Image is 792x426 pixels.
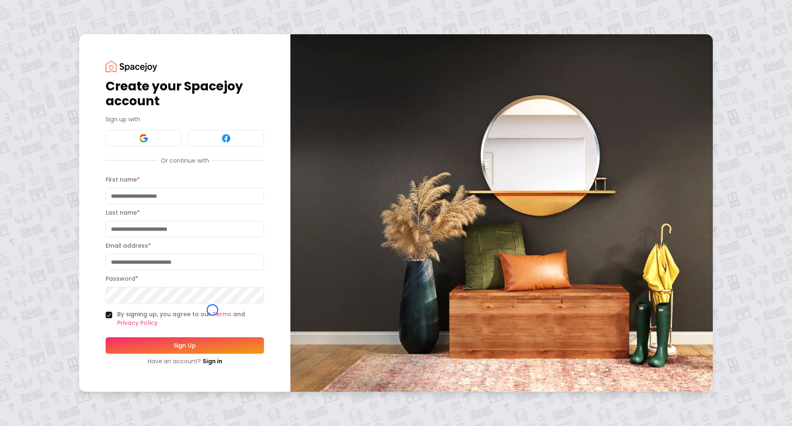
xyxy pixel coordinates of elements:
label: Last name [106,208,140,217]
span: Or continue with [158,156,212,165]
img: Facebook signin [221,133,231,143]
img: banner [290,34,713,391]
label: By signing up, you agree to our and [117,310,264,327]
div: Have an account? [106,357,264,365]
img: Google signin [139,133,148,143]
img: Spacejoy Logo [106,61,157,72]
a: Privacy Policy [117,319,158,327]
a: Terms [212,310,231,318]
p: Sign up with [106,115,264,123]
button: Sign Up [106,337,264,354]
a: Sign in [203,357,222,365]
label: Password [106,275,138,283]
label: First name [106,175,140,184]
label: Email address [106,241,151,250]
h1: Create your Spacejoy account [106,79,264,109]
